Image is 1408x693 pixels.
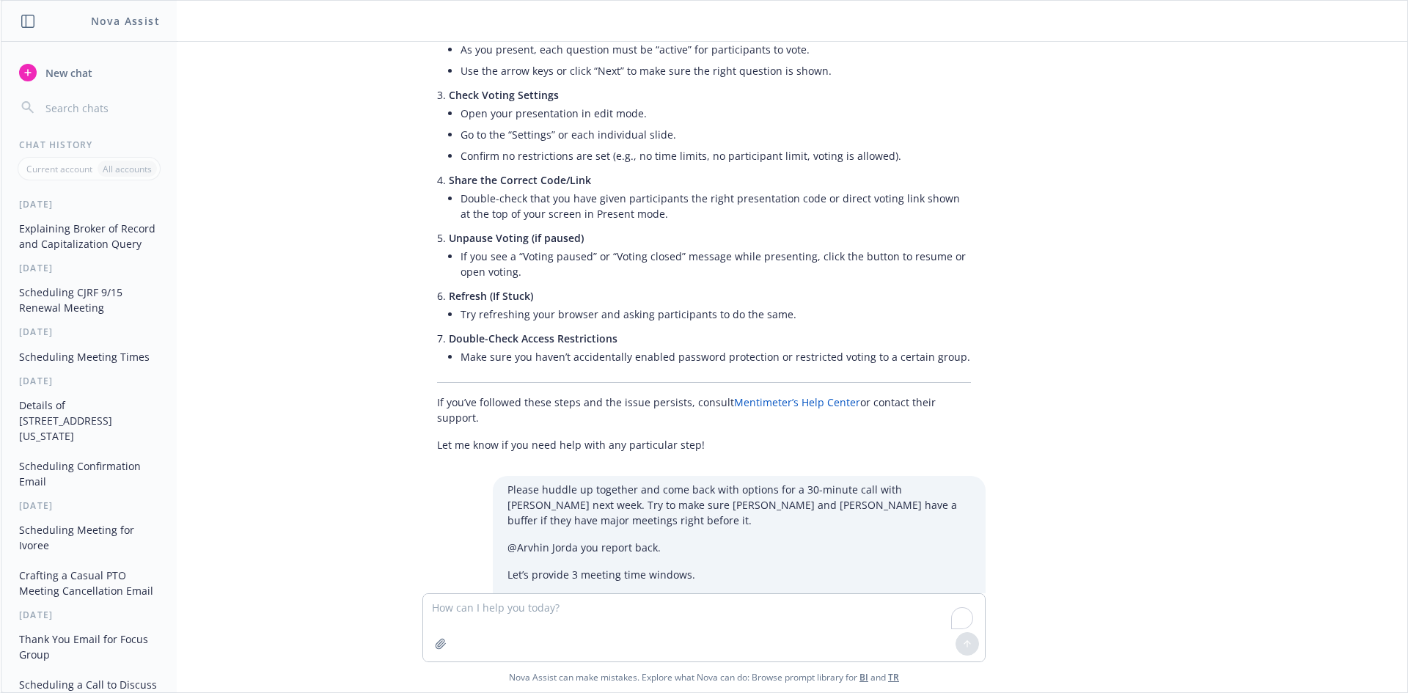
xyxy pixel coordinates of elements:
button: Scheduling Meeting for Ivoree [13,518,165,557]
p: If you’ve followed these steps and the issue persists, consult or contact their support. [437,395,971,425]
p: Please huddle up together and come back with options for a 30-minute call with [PERSON_NAME] next... [507,482,971,528]
li: As you present, each question must be “active” for participants to vote. [461,39,971,60]
textarea: To enrich screen reader interactions, please activate Accessibility in Grammarly extension settings [423,594,985,661]
li: Try refreshing your browser and asking participants to do the same. [461,304,971,325]
button: Scheduling CJRF 9/15 Renewal Meeting [13,280,165,320]
li: Make sure you haven’t accidentally enabled password protection or restricted voting to a certain ... [461,346,971,367]
div: [DATE] [1,326,177,338]
button: Details of [STREET_ADDRESS][US_STATE] [13,393,165,448]
li: Go to the “Settings” or each individual slide. [461,124,971,145]
h1: Nova Assist [91,13,160,29]
span: Share the Correct Code/Link [449,173,591,187]
span: Nova Assist can make mistakes. Explore what Nova can do: Browse prompt library for and [7,662,1401,692]
span: Refresh (If Stuck) [449,289,533,303]
span: Check Voting Settings [449,88,559,102]
button: New chat [13,59,165,86]
li: Double-check that you have given participants the right presentation code or direct voting link s... [461,188,971,224]
div: Chat History [1,139,177,151]
div: [DATE] [1,262,177,274]
a: Mentimeter’s Help Center [734,395,860,409]
li: Confirm no restrictions are set (e.g., no time limits, no participant limit, voting is allowed). [461,145,971,166]
p: Let’s provide 3 meeting time windows. [507,567,971,582]
li: If you see a “Voting paused” or “Voting closed” message while presenting, click the button to res... [461,246,971,282]
p: @Arvhin Jorda you report back. [507,540,971,555]
button: Scheduling Meeting Times [13,345,165,369]
p: All accounts [103,163,152,175]
p: Let me know if you need help with any particular step! [437,437,971,452]
button: Explaining Broker of Record and Capitalization Query [13,216,165,256]
span: Double-Check Access Restrictions [449,331,617,345]
div: [DATE] [1,198,177,210]
span: New chat [43,65,92,81]
li: Open your presentation in edit mode. [461,103,971,124]
button: Scheduling Confirmation Email [13,454,165,494]
button: Thank You Email for Focus Group [13,627,165,667]
a: TR [888,671,899,683]
span: Unpause Voting (if paused) [449,231,584,245]
a: BI [859,671,868,683]
input: Search chats [43,98,159,118]
p: Current account [26,163,92,175]
div: [DATE] [1,499,177,512]
div: [DATE] [1,609,177,621]
button: Crafting a Casual PTO Meeting Cancellation Email [13,563,165,603]
li: Use the arrow keys or click “Next” to make sure the right question is shown. [461,60,971,81]
div: [DATE] [1,375,177,387]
